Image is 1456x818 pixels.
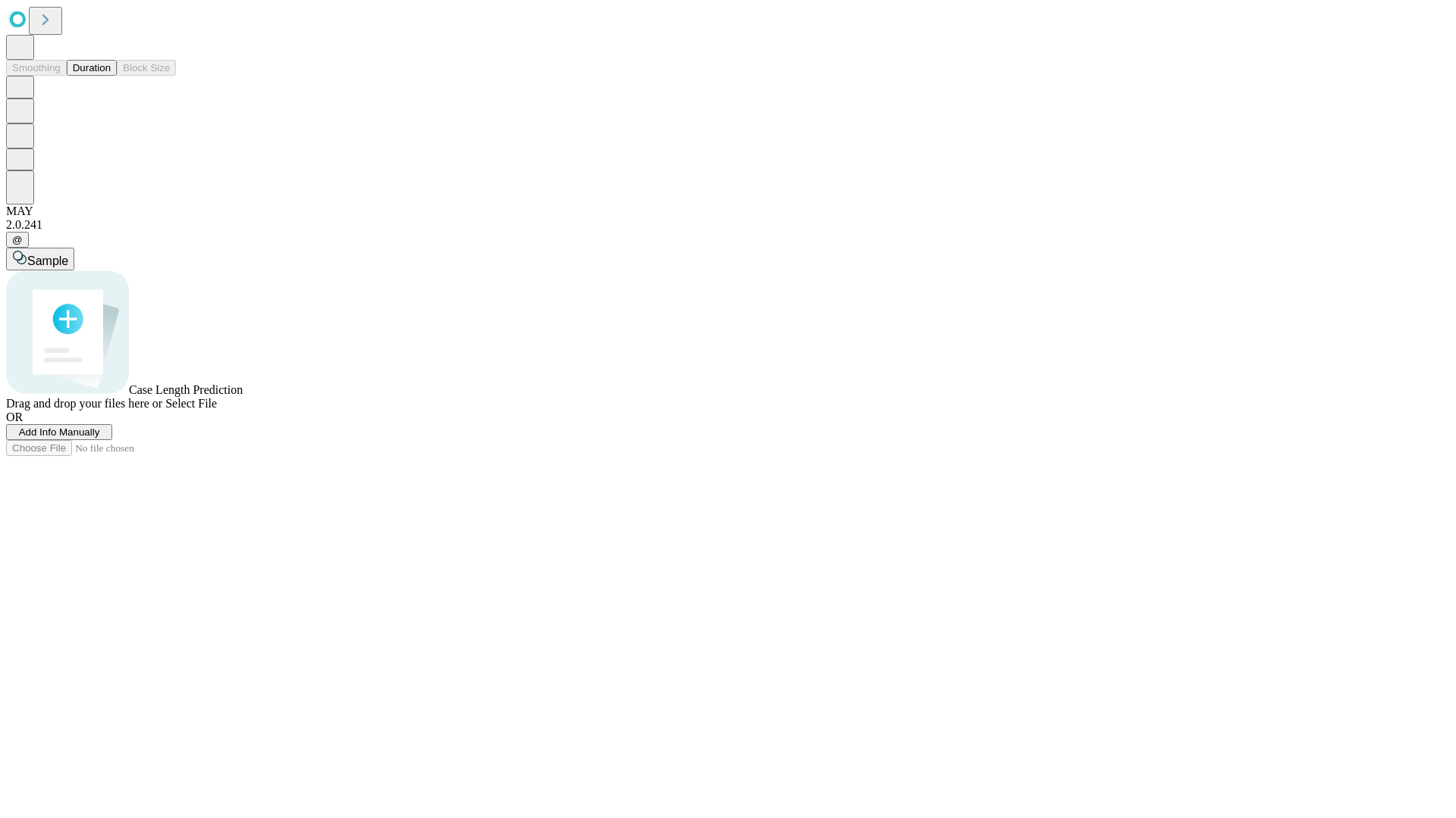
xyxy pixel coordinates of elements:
[6,218,1450,232] div: 2.0.241
[6,204,1450,218] div: MAY
[6,424,112,440] button: Add Info Manually
[12,234,23,245] span: @
[6,411,23,423] span: OR
[6,232,29,248] button: @
[67,60,117,76] button: Duration
[6,60,67,76] button: Smoothing
[6,397,162,410] span: Drag and drop your files here or
[129,383,243,396] span: Case Length Prediction
[19,426,100,438] span: Add Info Manually
[6,248,74,270] button: Sample
[27,254,68,267] span: Sample
[117,60,176,76] button: Block Size
[165,397,217,410] span: Select File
